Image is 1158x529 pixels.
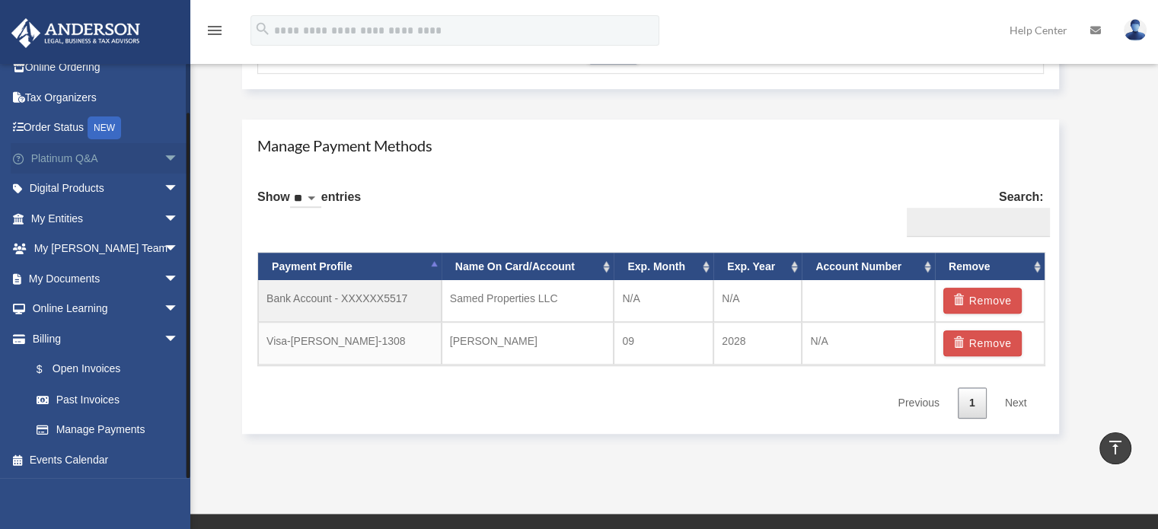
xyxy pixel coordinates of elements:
label: Show entries [257,186,361,223]
a: My Entitiesarrow_drop_down [11,203,202,234]
a: vertical_align_top [1099,432,1131,464]
span: arrow_drop_down [164,263,194,295]
span: arrow_drop_down [164,323,194,355]
td: 09 [614,322,713,365]
a: Events Calendar [11,445,202,475]
span: arrow_drop_down [164,174,194,205]
th: Exp. Year: activate to sort column ascending [713,253,802,281]
a: 1 [958,387,987,419]
td: N/A [614,280,713,322]
span: arrow_drop_down [164,143,194,174]
img: User Pic [1124,19,1147,41]
select: Showentries [290,190,321,208]
label: Search: [901,186,1044,237]
a: Digital Productsarrow_drop_down [11,174,202,204]
a: Tax Organizers [11,82,202,113]
i: menu [206,21,224,40]
img: Anderson Advisors Platinum Portal [7,18,145,48]
td: N/A [713,280,802,322]
th: Name On Card/Account: activate to sort column ascending [442,253,614,281]
a: Billingarrow_drop_down [11,323,202,354]
th: Remove: activate to sort column ascending [935,253,1045,281]
a: My [PERSON_NAME] Teamarrow_drop_down [11,234,202,264]
h4: Manage Payment Methods [257,135,1044,156]
a: Next [994,387,1038,419]
i: vertical_align_top [1106,438,1125,457]
span: arrow_drop_down [164,203,194,234]
a: Past Invoices [21,384,202,415]
i: search [254,21,271,37]
a: Online Ordering [11,53,202,83]
td: Bank Account - XXXXXX5517 [258,280,442,322]
button: Remove [943,330,1022,356]
a: My Documentsarrow_drop_down [11,263,202,294]
span: $ [45,360,53,379]
th: Exp. Month: activate to sort column ascending [614,253,713,281]
a: Manage Payments [21,415,194,445]
td: [PERSON_NAME] [442,322,614,365]
a: $Open Invoices [21,354,202,385]
td: Visa-[PERSON_NAME]-1308 [258,322,442,365]
button: Remove [943,288,1022,314]
td: 2028 [713,322,802,365]
a: Platinum Q&Aarrow_drop_down [11,143,202,174]
span: arrow_drop_down [164,294,194,325]
a: menu [206,27,224,40]
th: Account Number: activate to sort column ascending [802,253,935,281]
th: Payment Profile: activate to sort column descending [258,253,442,281]
a: Online Learningarrow_drop_down [11,294,202,324]
a: Previous [886,387,950,419]
a: Order StatusNEW [11,113,202,144]
td: Samed Properties LLC [442,280,614,322]
input: Search: [907,208,1050,237]
span: arrow_drop_down [164,234,194,265]
div: NEW [88,116,121,139]
td: N/A [802,322,935,365]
